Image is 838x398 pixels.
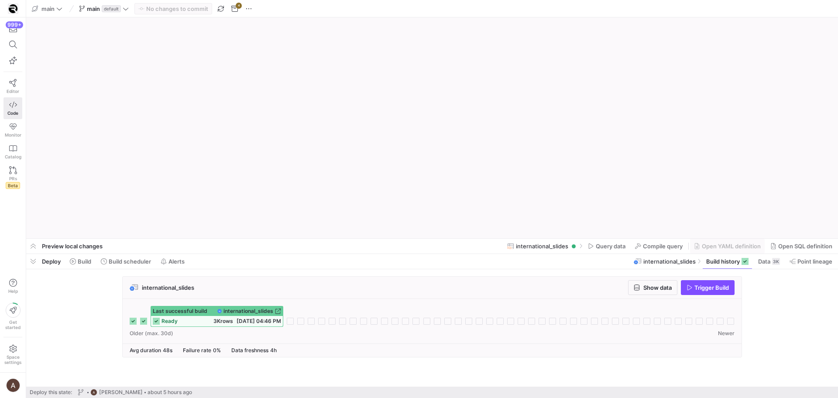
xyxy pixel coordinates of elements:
span: [DATE] 04:46 PM [237,318,281,324]
span: Editor [7,89,19,94]
button: Compile query [631,239,687,254]
button: 999+ [3,21,22,37]
span: international_slides [142,284,194,291]
span: Older (max. 30d) [130,330,173,336]
span: Build scheduler [109,258,151,265]
span: Build [78,258,91,265]
span: Data freshness [231,347,268,353]
button: main [30,3,65,14]
span: Compile query [643,243,683,250]
button: Query data [584,239,629,254]
span: Newer [718,330,735,336]
span: Catalog [5,154,21,159]
button: Last successful buildinternational_slidesready3Krows[DATE] 04:46 PM [151,306,283,327]
button: Build scheduler [97,254,155,269]
button: https://lh3.googleusercontent.com/a/AEdFTp4_8LqxRyxVUtC19lo4LS2NU-n5oC7apraV2tR5=s96-c [3,376,22,395]
span: 3K rows [213,318,233,324]
a: Code [3,97,22,119]
span: Trigger Build [694,284,729,291]
button: Getstarted [3,299,22,333]
span: Alerts [168,258,185,265]
div: 999+ [6,21,23,28]
span: Avg duration [130,347,161,353]
span: Data [758,258,770,265]
a: https://storage.googleapis.com/y42-prod-data-exchange/images/9vP1ZiGb3SDtS36M2oSqLE2NxN9MAbKgqIYc... [3,1,22,16]
span: Deploy [42,258,61,265]
span: PRs [9,176,17,181]
span: Deploy this state: [30,389,72,395]
span: international_slides [643,258,696,265]
span: main [87,5,100,12]
span: Point lineage [797,258,832,265]
button: Build [66,254,95,269]
a: Spacesettings [3,341,22,369]
span: about 5 hours ago [148,389,192,395]
span: Get started [5,319,21,330]
button: Point lineage [786,254,836,269]
span: Last successful build [153,308,207,314]
span: [PERSON_NAME] [99,389,143,395]
img: https://lh3.googleusercontent.com/a/AEdFTp4_8LqxRyxVUtC19lo4LS2NU-n5oC7apraV2tR5=s96-c [6,378,20,392]
span: Build history [706,258,740,265]
a: Editor [3,75,22,97]
button: Build history [702,254,752,269]
button: Show data [628,280,677,295]
span: Code [7,110,18,116]
span: international_slides [223,308,273,314]
span: 48s [163,347,172,353]
span: Failure rate [183,347,211,353]
span: 4h [270,347,277,353]
span: ready [161,318,178,324]
span: Monitor [5,132,21,137]
button: Alerts [157,254,189,269]
button: https://lh3.googleusercontent.com/a/AEdFTp4_8LqxRyxVUtC19lo4LS2NU-n5oC7apraV2tR5=s96-c[PERSON_NAM... [76,387,194,398]
button: maindefault [77,3,131,14]
button: Open SQL definition [766,239,836,254]
span: Space settings [4,354,21,365]
button: Trigger Build [681,280,735,295]
span: Query data [596,243,625,250]
span: Open SQL definition [778,243,832,250]
span: international_slides [516,243,568,250]
span: main [41,5,55,12]
a: Catalog [3,141,22,163]
span: 0% [213,347,221,353]
button: Help [3,275,22,298]
a: international_slides [217,308,281,314]
button: Data3K [754,254,784,269]
span: Beta [6,182,20,189]
a: Monitor [3,119,22,141]
a: PRsBeta [3,163,22,192]
div: 3K [772,258,780,265]
span: Preview local changes [42,243,103,250]
span: default [102,5,121,12]
img: https://lh3.googleusercontent.com/a/AEdFTp4_8LqxRyxVUtC19lo4LS2NU-n5oC7apraV2tR5=s96-c [90,389,97,396]
img: https://storage.googleapis.com/y42-prod-data-exchange/images/9vP1ZiGb3SDtS36M2oSqLE2NxN9MAbKgqIYc... [9,4,17,13]
span: Show data [643,284,672,291]
span: Help [7,288,18,294]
